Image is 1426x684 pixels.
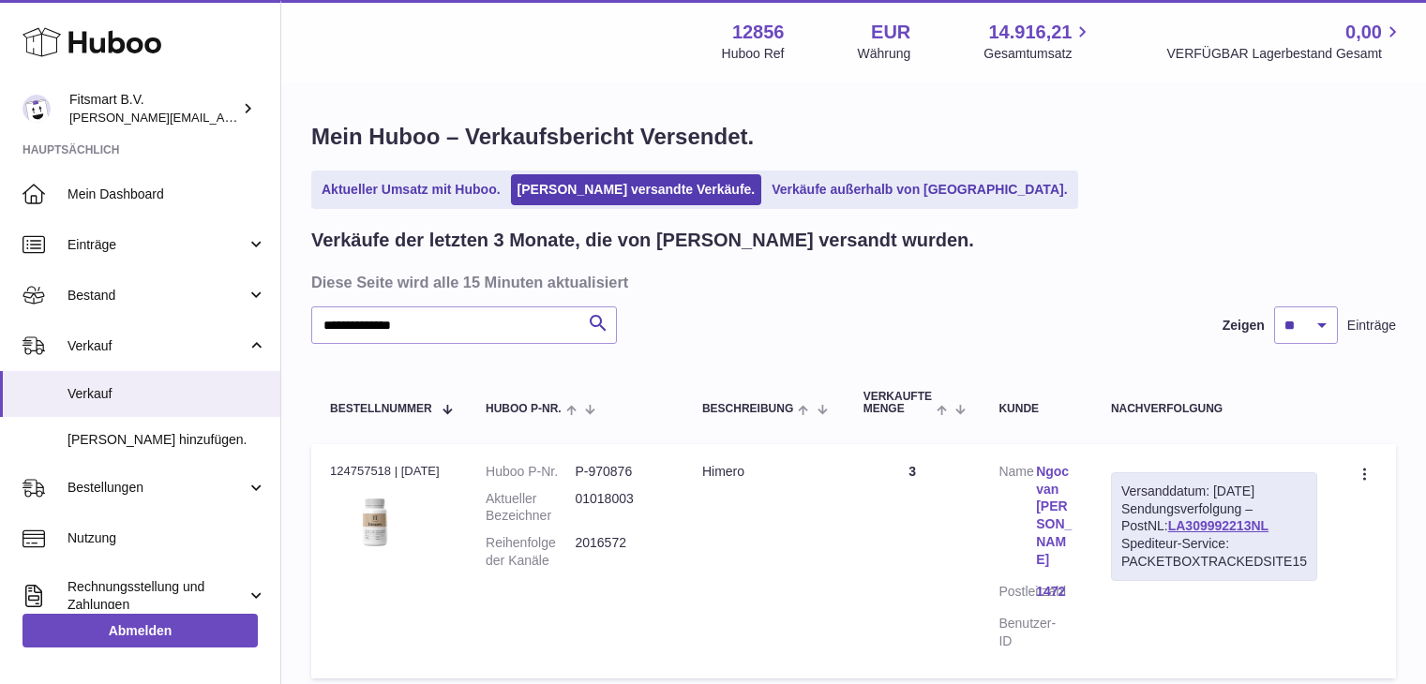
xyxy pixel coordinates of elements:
dd: 2016572 [575,534,664,570]
span: Nutzung [68,529,266,547]
div: Nachverfolgung [1111,403,1317,415]
span: Beschreibung [702,403,793,415]
div: Himero [702,463,826,481]
span: [PERSON_NAME] hinzufügen. [68,431,266,449]
div: Kunde [998,403,1073,415]
strong: EUR [871,20,910,45]
a: 1472 [1036,583,1073,601]
img: 128561711358723.png [330,485,424,554]
span: Bestellnummer [330,403,432,415]
dt: Name [998,463,1036,573]
div: Fitsmart B.V. [69,91,238,126]
a: 0,00 VERFÜGBAR Lagerbestand Gesamt [1166,20,1403,63]
div: Währung [858,45,911,63]
span: VERFÜGBAR Lagerbestand Gesamt [1166,45,1403,63]
dt: Huboo P-Nr. [486,463,575,481]
div: Versanddatum: [DATE] [1121,483,1307,500]
span: Bestand [68,287,247,305]
td: 3 [845,444,981,678]
a: Ngoc van [PERSON_NAME] [1036,463,1073,569]
dd: 01018003 [575,490,664,526]
span: Verkauf [68,385,266,403]
a: [PERSON_NAME] versandte Verkäufe. [511,174,762,205]
span: Verkaufte Menge [863,391,932,415]
dt: Reihenfolge der Kanäle [486,534,575,570]
dd: P-970876 [575,463,664,481]
h1: Mein Huboo – Verkaufsbericht Versendet. [311,122,1396,152]
span: Bestellungen [68,479,247,497]
a: Abmelden [23,614,258,647]
div: Sendungsverfolgung – PostNL: [1111,472,1317,581]
a: Aktueller Umsatz mit Huboo. [315,174,507,205]
div: Spediteur-Service: PACKETBOXTRACKEDSITE15 [1121,535,1307,571]
div: 124757518 | [DATE] [330,463,448,480]
span: Gesamtumsatz [983,45,1093,63]
dt: Aktueller Bezeichner [486,490,575,526]
span: Huboo P-Nr. [486,403,562,415]
span: Mein Dashboard [68,186,266,203]
span: Einträge [1347,317,1396,335]
span: Rechnungsstellung und Zahlungen [68,578,247,614]
dt: Benutzer-ID [998,615,1036,650]
h2: Verkäufe der letzten 3 Monate, die von [PERSON_NAME] versandt wurden. [311,228,974,253]
img: jonathan@leaderoo.com [23,95,51,123]
div: Huboo Ref [722,45,785,63]
dt: Postleitzahl [998,583,1036,605]
h3: Diese Seite wird alle 15 Minuten aktualisiert [311,272,1391,292]
a: 14.916,21 Gesamtumsatz [983,20,1093,63]
span: 14.916,21 [988,20,1072,45]
strong: 12856 [732,20,785,45]
a: Verkäufe außerhalb von [GEOGRAPHIC_DATA]. [765,174,1073,205]
a: LA309992213NL [1168,518,1268,533]
span: Verkauf [68,337,247,355]
span: [PERSON_NAME][EMAIL_ADDRESS][DOMAIN_NAME] [69,110,376,125]
label: Zeigen [1223,317,1265,335]
span: Einträge [68,236,247,254]
span: 0,00 [1345,20,1382,45]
